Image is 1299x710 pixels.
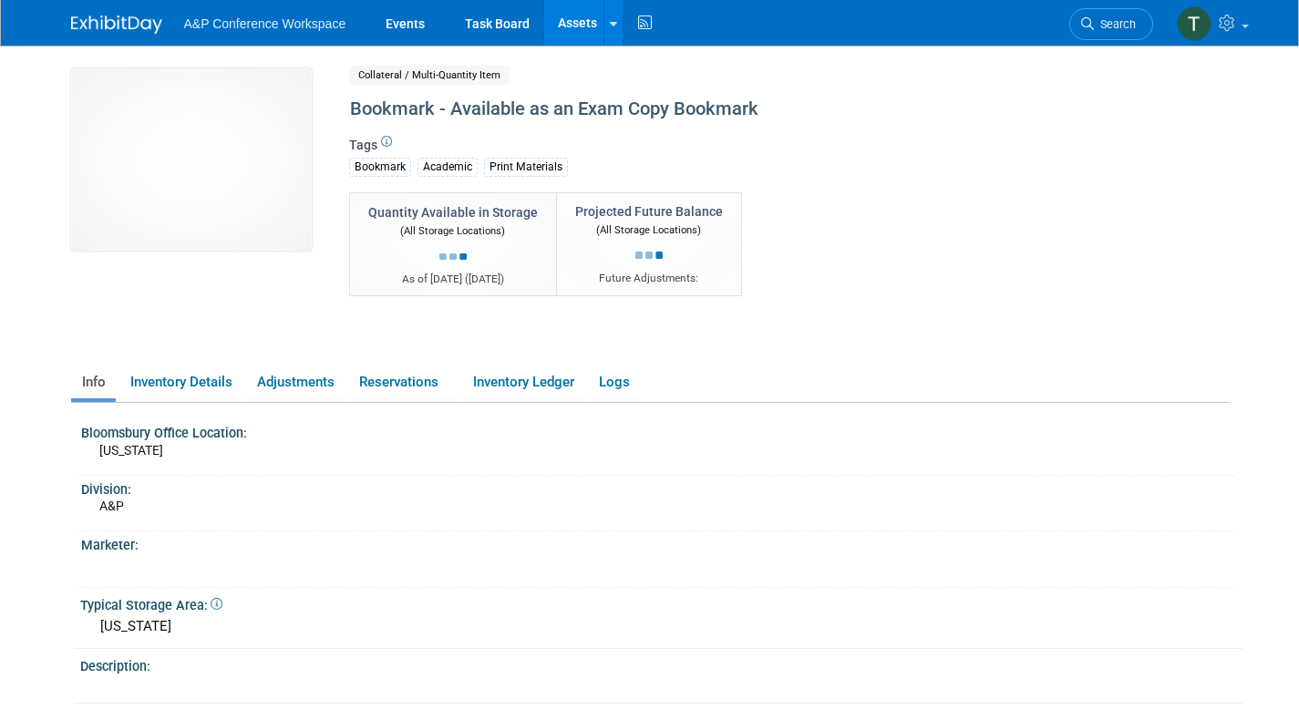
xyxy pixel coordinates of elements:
[344,93,1112,126] div: Bookmark - Available as an Exam Copy Bookmark
[469,273,500,285] span: [DATE]
[184,16,346,31] span: A&P Conference Workspace
[575,221,723,238] div: (All Storage Locations)
[99,443,163,458] span: [US_STATE]
[588,366,640,398] a: Logs
[418,158,478,177] div: Academic
[635,252,663,259] img: loading...
[368,221,538,239] div: (All Storage Locations)
[348,366,459,398] a: Reservations
[246,366,345,398] a: Adjustments
[1069,8,1153,40] a: Search
[119,366,242,398] a: Inventory Details
[80,598,222,612] span: Typical Storage Area:
[575,202,723,221] div: Projected Future Balance
[439,253,467,261] img: loading...
[71,366,116,398] a: Info
[484,158,568,177] div: Print Materials
[575,271,723,286] div: Future Adjustments:
[349,66,510,85] span: Collateral / Multi-Quantity Item
[349,136,1112,189] div: Tags
[81,531,1234,554] div: Marketer:
[349,158,411,177] div: Bookmark
[80,653,1242,675] div: Description:
[99,499,124,513] span: A&P
[71,15,162,34] img: ExhibitDay
[462,366,584,398] a: Inventory Ledger
[368,272,538,287] div: As of [DATE] ( )
[81,476,1234,499] div: Division:
[1094,17,1136,31] span: Search
[368,203,538,221] div: Quantity Available in Storage
[71,68,312,251] img: View Images
[94,612,1229,641] div: [US_STATE]
[1177,6,1211,41] img: Tia Ali
[81,419,1234,442] div: Bloomsbury Office Location:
